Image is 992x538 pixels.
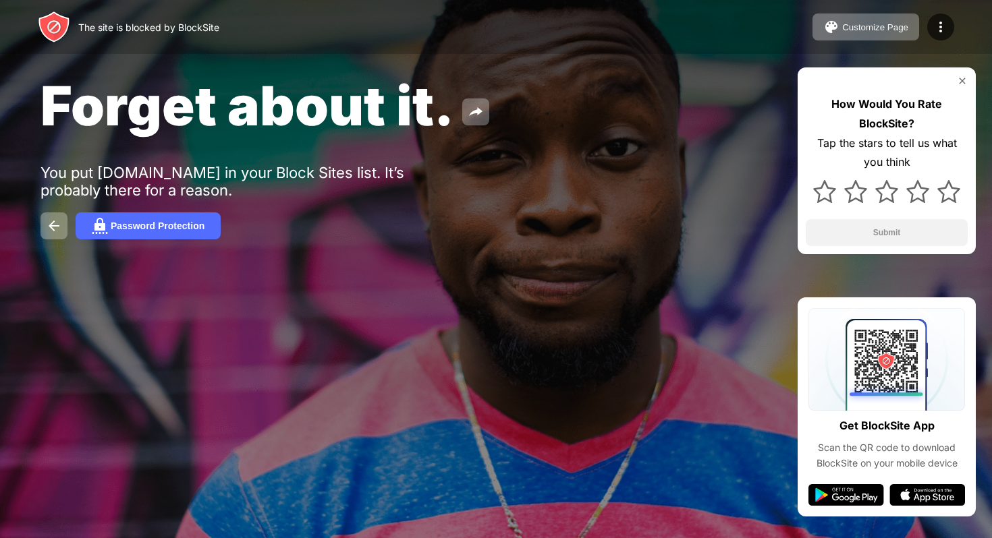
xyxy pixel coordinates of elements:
img: google-play.svg [808,484,884,506]
div: You put [DOMAIN_NAME] in your Block Sites list. It’s probably there for a reason. [40,164,458,199]
img: star.svg [937,180,960,203]
img: qrcode.svg [808,308,965,411]
img: pallet.svg [823,19,839,35]
div: Tap the stars to tell us what you think [806,133,968,173]
div: Get BlockSite App [839,416,935,436]
button: Customize Page [812,13,919,40]
img: password.svg [92,218,108,234]
img: share.svg [468,104,484,120]
button: Password Protection [76,212,221,239]
img: star.svg [906,180,929,203]
div: The site is blocked by BlockSite [78,22,219,33]
span: Forget about it. [40,73,454,138]
img: app-store.svg [889,484,965,506]
img: back.svg [46,218,62,234]
img: rate-us-close.svg [957,76,968,86]
div: Customize Page [842,22,908,32]
img: star.svg [844,180,867,203]
img: star.svg [875,180,898,203]
div: How Would You Rate BlockSite? [806,94,968,133]
img: star.svg [813,180,836,203]
img: header-logo.svg [38,11,70,43]
div: Scan the QR code to download BlockSite on your mobile device [808,440,965,471]
button: Submit [806,219,968,246]
div: Password Protection [111,220,204,231]
img: menu-icon.svg [933,19,949,35]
